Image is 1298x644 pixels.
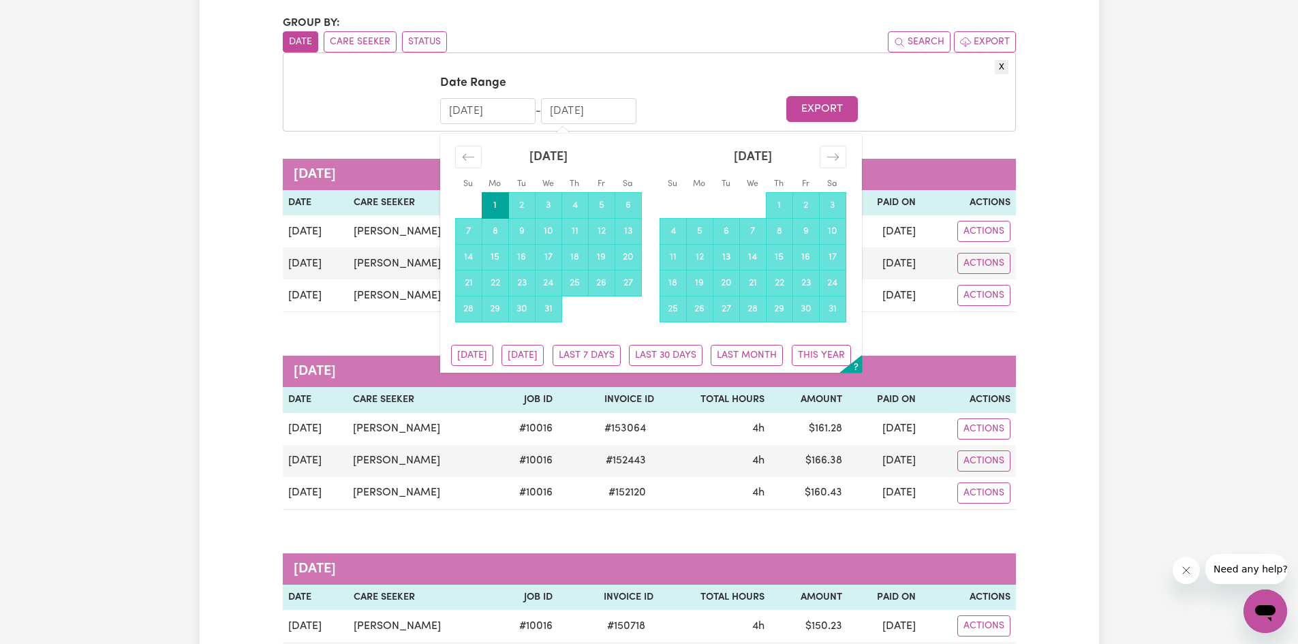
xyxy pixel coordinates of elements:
th: Care Seeker [348,190,493,216]
td: Selected. Saturday, August 10, 2024 [819,218,846,244]
button: Export [786,96,858,122]
button: [DATE] [501,345,544,366]
iframe: Button to launch messaging window [1243,589,1287,633]
button: Search [888,31,951,52]
td: Selected. Saturday, August 17, 2024 [819,244,846,270]
small: Th [774,180,784,188]
td: [PERSON_NAME] [347,445,493,477]
td: Selected. Tuesday, July 9, 2024 [508,218,535,244]
td: [DATE] [283,279,348,312]
span: 4 hours [752,621,764,632]
td: Selected. Friday, August 23, 2024 [792,270,819,296]
td: [DATE] [848,247,921,279]
td: Selected. Wednesday, July 17, 2024 [535,244,561,270]
div: - [536,103,541,119]
td: [DATE] [283,610,348,642]
th: Amount [770,585,848,611]
td: $ 160.43 [770,477,848,510]
td: Selected. Monday, July 8, 2024 [482,218,508,244]
td: Selected. Wednesday, July 10, 2024 [535,218,561,244]
td: $ 161.28 [770,413,848,445]
td: Selected. Saturday, August 3, 2024 [819,192,846,218]
small: Fr [802,180,809,188]
td: $ 150.23 [770,610,848,642]
button: Actions [957,418,1010,440]
button: Actions [957,482,1010,504]
td: Selected. Sunday, August 18, 2024 [660,270,686,296]
td: Selected. Monday, August 12, 2024 [686,244,713,270]
th: Date [283,387,348,413]
th: Paid On [848,387,921,413]
button: sort invoices by date [283,31,318,52]
td: Selected. Thursday, August 22, 2024 [766,270,792,296]
span: # 152443 [598,453,654,469]
th: Invoice ID [558,387,660,413]
td: Selected. Friday, August 2, 2024 [792,192,819,218]
td: Selected. Monday, August 26, 2024 [686,296,713,322]
iframe: Message from company [1205,554,1287,584]
caption: [DATE] [283,553,1016,585]
td: Selected. Tuesday, July 2, 2024 [508,192,535,218]
td: Selected. Sunday, July 21, 2024 [455,270,482,296]
td: Selected. Friday, August 9, 2024 [792,218,819,244]
td: Selected. Thursday, July 11, 2024 [561,218,588,244]
small: We [747,180,758,188]
caption: [DATE] [283,356,1016,387]
td: Selected. Friday, August 16, 2024 [792,244,819,270]
th: Paid On [848,190,921,216]
td: Selected. Sunday, July 7, 2024 [455,218,482,244]
td: Selected. Friday, July 19, 2024 [588,244,615,270]
div: Move backward to switch to the previous month. [455,146,482,168]
span: 4 hours [752,455,764,466]
input: End Date [541,98,636,124]
span: 4 hours [752,423,764,434]
th: Care Seeker [347,387,493,413]
td: Selected. Thursday, July 25, 2024 [561,270,588,296]
td: [DATE] [848,610,921,642]
span: ? [854,363,859,373]
button: This Year [792,345,851,366]
small: Mo [693,180,705,188]
td: Selected. Tuesday, August 27, 2024 [713,296,739,322]
td: Selected. Monday, August 5, 2024 [686,218,713,244]
small: Mo [489,180,501,188]
span: # 153064 [596,420,654,437]
th: Date [283,585,348,611]
div: Move forward to switch to the next month. [820,146,846,168]
td: # 10016 [493,477,558,510]
td: Selected. Thursday, July 18, 2024 [561,244,588,270]
td: [PERSON_NAME] [347,413,493,445]
td: [PERSON_NAME] [348,215,493,247]
th: Job ID [493,387,558,413]
td: Selected. Wednesday, August 7, 2024 [739,218,766,244]
td: [DATE] [283,247,348,279]
th: Actions [921,190,1016,216]
td: Selected. Sunday, July 14, 2024 [455,244,482,270]
strong: [DATE] [734,151,772,164]
td: Selected. Tuesday, July 30, 2024 [508,296,535,322]
td: Selected. Friday, July 5, 2024 [588,192,615,218]
small: Fr [598,180,605,188]
td: Selected. Thursday, August 8, 2024 [766,218,792,244]
button: Export [954,31,1016,52]
td: Selected. Thursday, August 15, 2024 [766,244,792,270]
input: Start Date [440,98,536,124]
button: sort invoices by care seeker [324,31,397,52]
th: Job ID [493,585,558,611]
td: Selected. Saturday, August 24, 2024 [819,270,846,296]
td: Selected. Thursday, August 1, 2024 [766,192,792,218]
td: Selected. Saturday, July 20, 2024 [615,244,641,270]
button: Last 7 Days [553,345,621,366]
td: Selected. Thursday, August 29, 2024 [766,296,792,322]
td: [PERSON_NAME] [348,610,493,642]
small: Th [570,180,579,188]
td: Selected. Monday, July 29, 2024 [482,296,508,322]
td: $ 166.38 [770,445,848,477]
button: Actions [957,221,1010,242]
button: sort invoices by paid status [402,31,447,52]
span: # 152120 [600,485,654,501]
caption: [DATE] [283,159,1016,190]
th: Invoice ID [558,585,659,611]
td: Selected. Tuesday, August 20, 2024 [713,270,739,296]
td: Selected. Monday, July 22, 2024 [482,270,508,296]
